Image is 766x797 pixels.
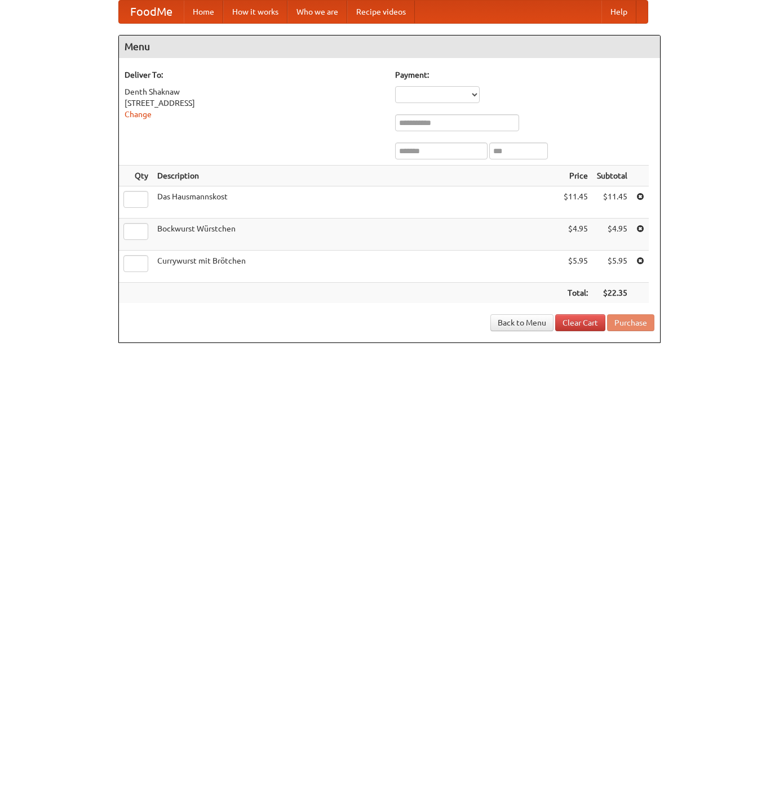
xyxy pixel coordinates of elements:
[559,186,592,219] td: $11.45
[184,1,223,23] a: Home
[119,166,153,186] th: Qty
[223,1,287,23] a: How it works
[555,314,605,331] a: Clear Cart
[559,283,592,304] th: Total:
[119,35,660,58] h4: Menu
[592,166,632,186] th: Subtotal
[559,219,592,251] td: $4.95
[347,1,415,23] a: Recipe videos
[287,1,347,23] a: Who we are
[607,314,654,331] button: Purchase
[490,314,554,331] a: Back to Menu
[125,86,384,97] div: Denth Shaknaw
[395,69,654,81] h5: Payment:
[601,1,636,23] a: Help
[592,283,632,304] th: $22.35
[125,97,384,109] div: [STREET_ADDRESS]
[559,166,592,186] th: Price
[153,251,559,283] td: Currywurst mit Brötchen
[592,219,632,251] td: $4.95
[125,110,152,119] a: Change
[125,69,384,81] h5: Deliver To:
[153,166,559,186] th: Description
[592,251,632,283] td: $5.95
[153,219,559,251] td: Bockwurst Würstchen
[592,186,632,219] td: $11.45
[559,251,592,283] td: $5.95
[119,1,184,23] a: FoodMe
[153,186,559,219] td: Das Hausmannskost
